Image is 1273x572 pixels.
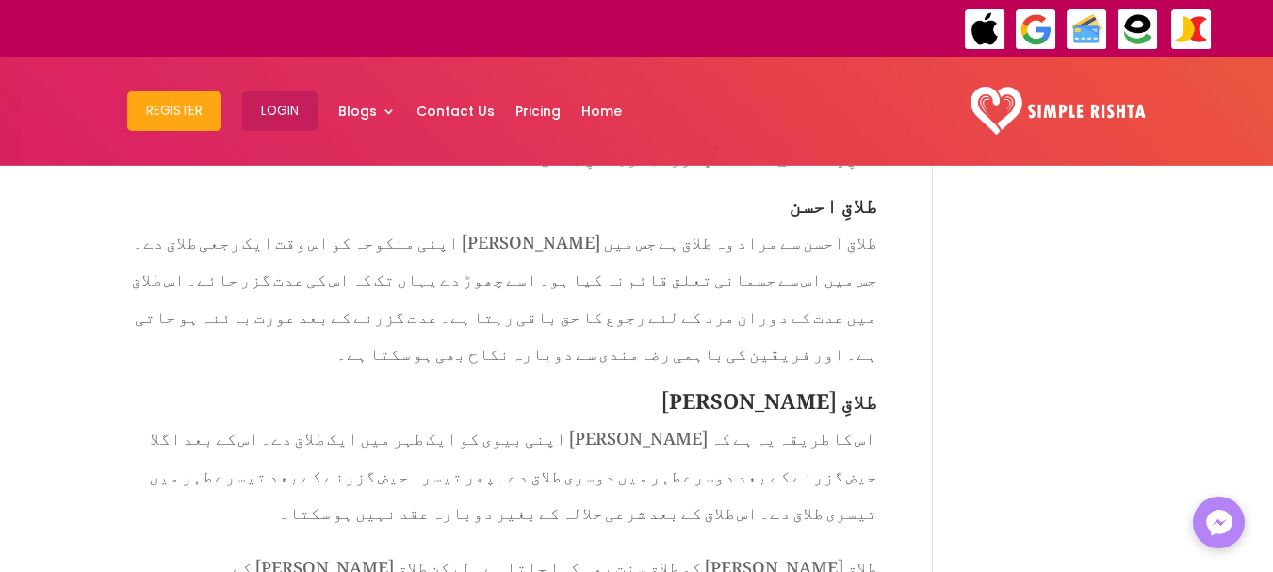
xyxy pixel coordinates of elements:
[131,217,877,371] span: طلاقِ اَحسن سے مراد وہ طلاق ہے جس میں [PERSON_NAME] اپنی منکوحہ کو اس وقت ایک رجعی طلاق دے۔ جس می...
[127,62,221,160] a: Register
[242,62,318,160] a: Login
[1200,504,1238,542] img: Messenger
[338,62,396,160] a: Blogs
[581,62,622,160] a: Home
[416,62,495,160] a: Contact Us
[149,413,877,530] span: اس کا طریقہ یہ ہے کہ [PERSON_NAME] اپنی بیوی کو ایک طہر میں ایک طلاق دے۔ اس کے بعد اگلا حیض گزرنے...
[964,8,1006,51] img: ApplePay-icon
[1066,8,1108,51] img: Credit Cards
[127,91,221,131] button: Register
[661,369,877,421] span: طلاقِ [PERSON_NAME]
[515,62,561,160] a: Pricing
[1015,8,1057,51] img: GooglePay-icon
[242,91,318,131] button: Login
[789,173,877,225] span: طلاقِ احسن
[1117,8,1159,51] img: EasyPaisa-icon
[1170,8,1213,51] img: JazzCash-icon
